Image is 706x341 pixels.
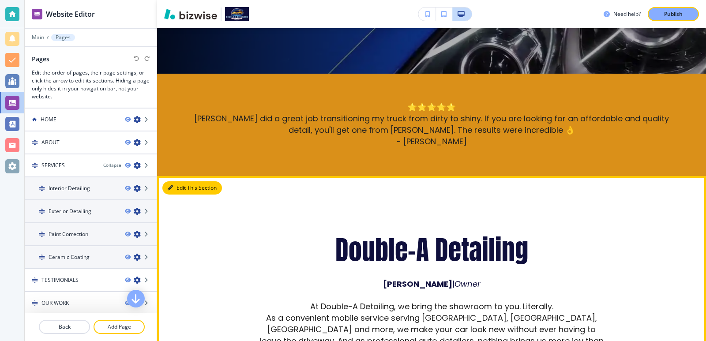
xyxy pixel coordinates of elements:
[39,208,45,214] img: Drag
[335,230,528,270] span: Double-A Detailing
[56,34,71,41] p: Pages
[32,300,38,306] img: Drag
[182,101,681,113] p: ⭐⭐⭐⭐⭐
[225,7,249,21] img: Your Logo
[49,184,90,192] h4: Interior Detailing
[32,69,150,101] h3: Edit the order of pages, their page settings, or click the arrow to edit its sections. Hiding a p...
[39,254,45,260] img: Drag
[41,161,65,169] h4: SERVICES
[25,223,157,246] div: DragPaint Correction
[182,136,681,147] p: - [PERSON_NAME]
[39,320,90,334] button: Back
[49,230,88,238] h4: Paint Correction
[39,185,45,191] img: Drag
[94,320,145,334] button: Add Page
[25,292,157,315] div: DragOUR WORK
[454,278,481,289] em: Owner
[32,34,44,41] button: Main
[41,276,79,284] h4: TESTIMONIALS
[49,207,91,215] h4: Exterior Detailing
[49,253,90,261] h4: Ceramic Coating
[182,113,681,136] p: [PERSON_NAME] did a great job transitioning my truck from dirty to shiny. If you are looking for ...
[32,139,38,146] img: Drag
[32,162,38,169] img: Drag
[94,323,144,331] p: Add Page
[25,131,157,154] div: DragABOUT
[664,10,683,18] p: Publish
[310,301,553,312] span: At Double-A Detailing, we bring the showroom to you. Literally.
[40,323,89,331] p: Back
[648,7,699,21] button: Publish
[164,9,217,19] img: Bizwise Logo
[32,277,38,283] img: Drag
[162,181,222,195] button: Edit This Section
[103,162,121,169] button: Collapse
[46,9,95,19] h2: Website Editor
[41,299,69,307] h4: OUR WORK
[32,54,49,64] h2: Pages
[41,116,56,124] h4: HOME
[25,246,157,269] div: DragCeramic Coating
[25,269,157,292] div: DragTESTIMONIALS
[25,154,157,269] div: DragSERVICESCollapseDragInterior DetailingDragExterior DetailingDragPaint CorrectionDragCeramic C...
[452,278,454,289] span: |
[25,109,157,131] div: HOME
[41,139,60,146] h4: ABOUT
[51,34,75,41] button: Pages
[613,10,641,18] h3: Need help?
[25,200,157,223] div: DragExterior Detailing
[25,177,157,200] div: DragInterior Detailing
[383,278,452,289] strong: [PERSON_NAME]
[39,231,45,237] img: Drag
[32,9,42,19] img: editor icon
